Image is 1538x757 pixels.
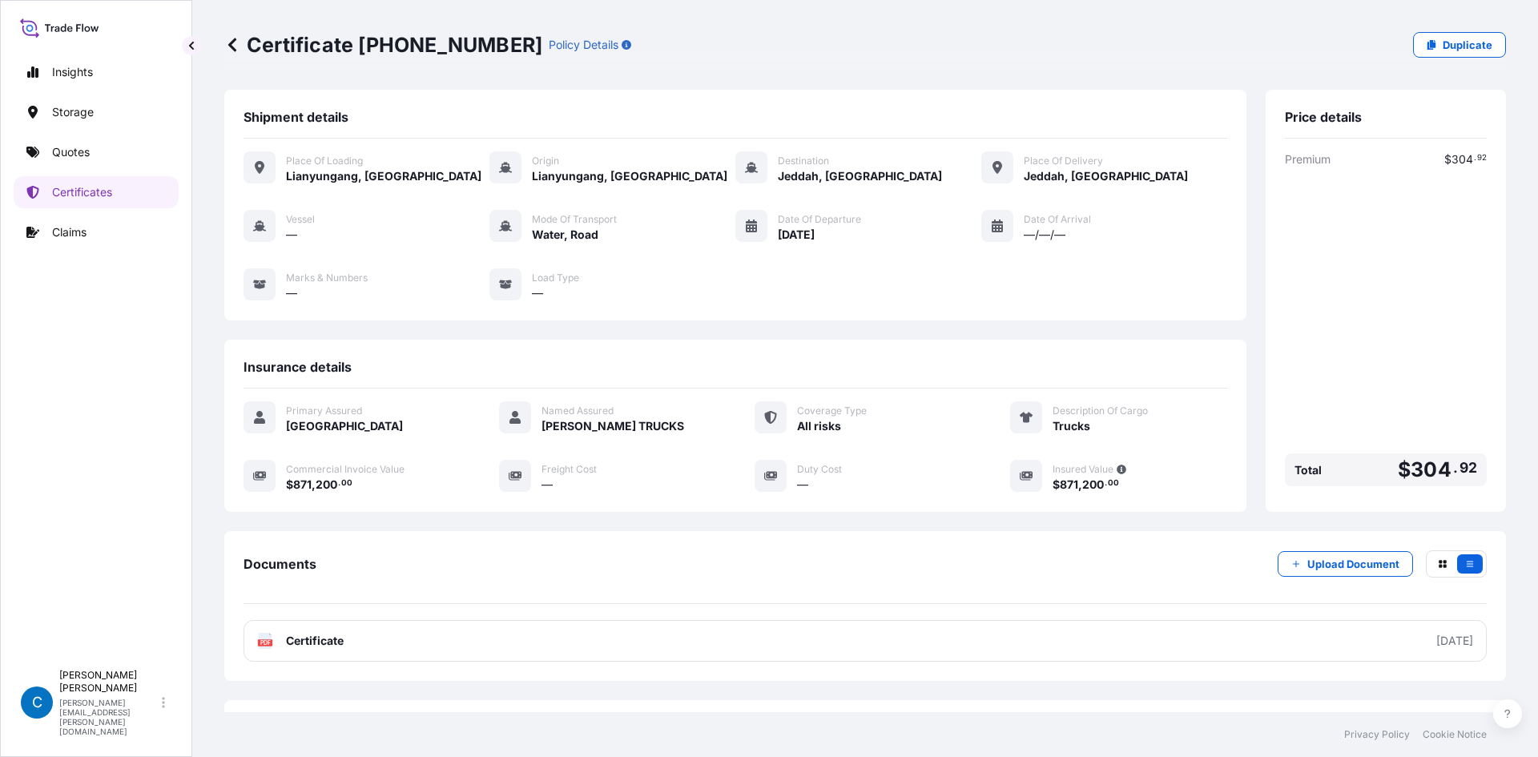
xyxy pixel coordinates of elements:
span: 92 [1459,463,1477,473]
p: Certificate [PHONE_NUMBER] [224,32,542,58]
span: , [312,479,316,490]
p: Claims [52,224,87,240]
a: Cookie Notice [1423,728,1487,741]
p: [PERSON_NAME] [PERSON_NAME] [59,669,159,695]
a: Claims [14,216,179,248]
a: Quotes [14,136,179,168]
span: Named Assured [542,405,614,417]
span: [GEOGRAPHIC_DATA] [286,418,403,434]
span: Trucks [1053,418,1090,434]
span: Commercial Invoice Value [286,463,405,476]
span: Origin [532,155,559,167]
span: Water, Road [532,227,598,243]
button: Upload Document [1278,551,1413,577]
span: —/—/— [1024,227,1065,243]
a: Privacy Policy [1344,728,1410,741]
a: PDFCertificate[DATE] [244,620,1487,662]
span: Insurance details [244,359,352,375]
p: Duplicate [1443,37,1492,53]
span: Date of Departure [778,213,861,226]
span: C [32,695,42,711]
p: Storage [52,104,94,120]
p: [PERSON_NAME][EMAIL_ADDRESS][PERSON_NAME][DOMAIN_NAME] [59,698,159,736]
span: Insured Value [1053,463,1113,476]
p: Quotes [52,144,90,160]
span: 200 [1082,479,1104,490]
span: Freight Cost [542,463,597,476]
span: Place of Delivery [1024,155,1103,167]
span: 200 [316,479,337,490]
a: Insights [14,56,179,88]
span: $ [1444,154,1451,165]
span: — [797,477,808,493]
span: 304 [1451,154,1473,165]
span: , [1078,479,1082,490]
span: $ [286,479,293,490]
span: — [542,477,553,493]
span: — [532,285,543,301]
span: Jeddah, [GEOGRAPHIC_DATA] [1024,168,1188,184]
span: Place of Loading [286,155,363,167]
span: . [1474,155,1476,161]
span: Total [1294,462,1322,478]
span: . [1453,463,1458,473]
span: $ [1053,479,1060,490]
span: Primary Assured [286,405,362,417]
span: 00 [341,481,352,486]
span: Shipment details [244,109,348,125]
span: Jeddah, [GEOGRAPHIC_DATA] [778,168,942,184]
span: Marks & Numbers [286,272,368,284]
span: Mode of Transport [532,213,617,226]
span: Certificate [286,633,344,649]
span: Premium [1285,151,1331,167]
p: Policy Details [549,37,618,53]
span: [PERSON_NAME] TRUCKS [542,418,684,434]
span: 871 [293,479,312,490]
span: . [338,481,340,486]
a: Duplicate [1413,32,1506,58]
span: Coverage Type [797,405,867,417]
span: $ [1398,460,1411,480]
span: — [286,227,297,243]
span: 92 [1477,155,1487,161]
span: 304 [1411,460,1451,480]
text: PDF [260,640,271,646]
span: . [1105,481,1107,486]
span: Load Type [532,272,579,284]
a: Certificates [14,176,179,208]
span: All risks [797,418,841,434]
span: Duty Cost [797,463,842,476]
span: — [286,285,297,301]
span: [DATE] [778,227,815,243]
span: Lianyungang, [GEOGRAPHIC_DATA] [286,168,481,184]
span: Destination [778,155,829,167]
p: Certificates [52,184,112,200]
p: Upload Document [1307,556,1399,572]
div: [DATE] [1436,633,1473,649]
span: 871 [1060,479,1078,490]
span: Price details [1285,109,1362,125]
span: Description Of Cargo [1053,405,1148,417]
span: Lianyungang, [GEOGRAPHIC_DATA] [532,168,727,184]
span: Documents [244,556,316,572]
a: Storage [14,96,179,128]
p: Insights [52,64,93,80]
span: Date of Arrival [1024,213,1091,226]
span: Vessel [286,213,315,226]
span: 00 [1108,481,1119,486]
